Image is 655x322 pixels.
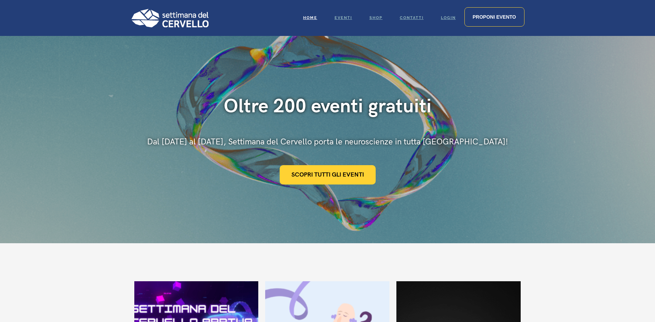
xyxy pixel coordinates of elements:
[464,7,524,27] a: Proponi evento
[131,9,209,27] img: Logo
[280,165,376,184] a: Scopri tutti gli eventi
[147,95,508,119] div: Oltre 200 eventi gratuiti
[400,16,424,20] span: Contatti
[303,16,317,20] span: Home
[147,136,508,148] div: Dal [DATE] al [DATE], Settimana del Cervello porta le neuroscienze in tutta [GEOGRAPHIC_DATA]!
[335,16,352,20] span: Eventi
[369,16,383,20] span: Shop
[473,14,516,20] span: Proponi evento
[441,16,456,20] span: Login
